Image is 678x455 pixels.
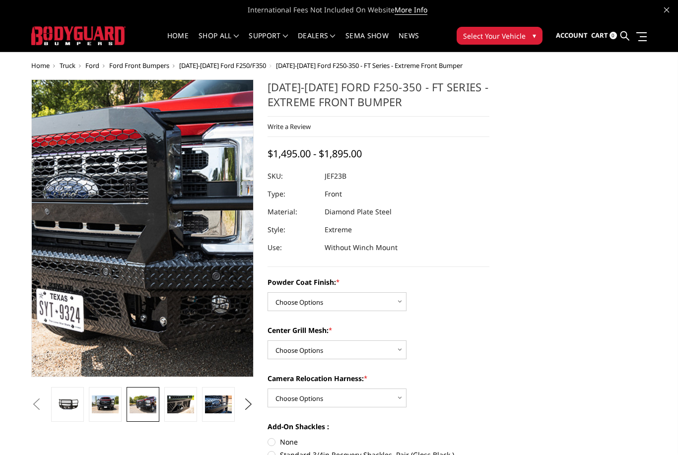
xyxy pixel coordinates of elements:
img: 2023-2026 Ford F250-350 - FT Series - Extreme Front Bumper [167,395,194,413]
label: Add-On Shackles : [268,421,490,432]
h1: [DATE]-[DATE] Ford F250-350 - FT Series - Extreme Front Bumper [268,79,490,117]
span: Account [556,31,588,40]
dt: Style: [268,221,317,239]
dd: Front [325,185,342,203]
dd: Extreme [325,221,352,239]
img: 2023-2026 Ford F250-350 - FT Series - Extreme Front Bumper [130,395,156,413]
a: Home [31,61,50,70]
a: More Info [395,5,427,15]
dt: Use: [268,239,317,257]
a: Ford [85,61,99,70]
dd: Without Winch Mount [325,239,398,257]
button: Select Your Vehicle [457,27,542,45]
a: SEMA Show [345,32,389,52]
label: None [268,437,490,447]
span: Cart [591,31,608,40]
a: [DATE]-[DATE] Ford F250/F350 [179,61,266,70]
a: Cart 0 [591,22,617,49]
a: shop all [199,32,239,52]
button: Previous [29,397,44,412]
a: Truck [60,61,75,70]
a: News [399,32,419,52]
span: Select Your Vehicle [463,31,526,41]
span: ▾ [533,30,536,41]
span: [DATE]-[DATE] Ford F250-350 - FT Series - Extreme Front Bumper [276,61,463,70]
a: Ford Front Bumpers [109,61,169,70]
img: 2023-2026 Ford F250-350 - FT Series - Extreme Front Bumper [205,395,232,413]
label: Center Grill Mesh: [268,325,490,335]
dt: SKU: [268,167,317,185]
dd: JEF23B [325,167,346,185]
a: Support [249,32,288,52]
img: BODYGUARD BUMPERS [31,26,126,45]
a: 2023-2026 Ford F250-350 - FT Series - Extreme Front Bumper [31,79,254,377]
a: Write a Review [268,122,311,131]
a: Account [556,22,588,49]
span: $1,495.00 - $1,895.00 [268,147,362,160]
span: 0 [610,32,617,39]
dd: Diamond Plate Steel [325,203,392,221]
a: Dealers [298,32,336,52]
a: Home [167,32,189,52]
label: Powder Coat Finish: [268,277,490,287]
label: Camera Relocation Harness: [268,373,490,384]
img: 2023-2026 Ford F250-350 - FT Series - Extreme Front Bumper [92,395,119,413]
button: Next [241,397,256,412]
dt: Type: [268,185,317,203]
dt: Material: [268,203,317,221]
